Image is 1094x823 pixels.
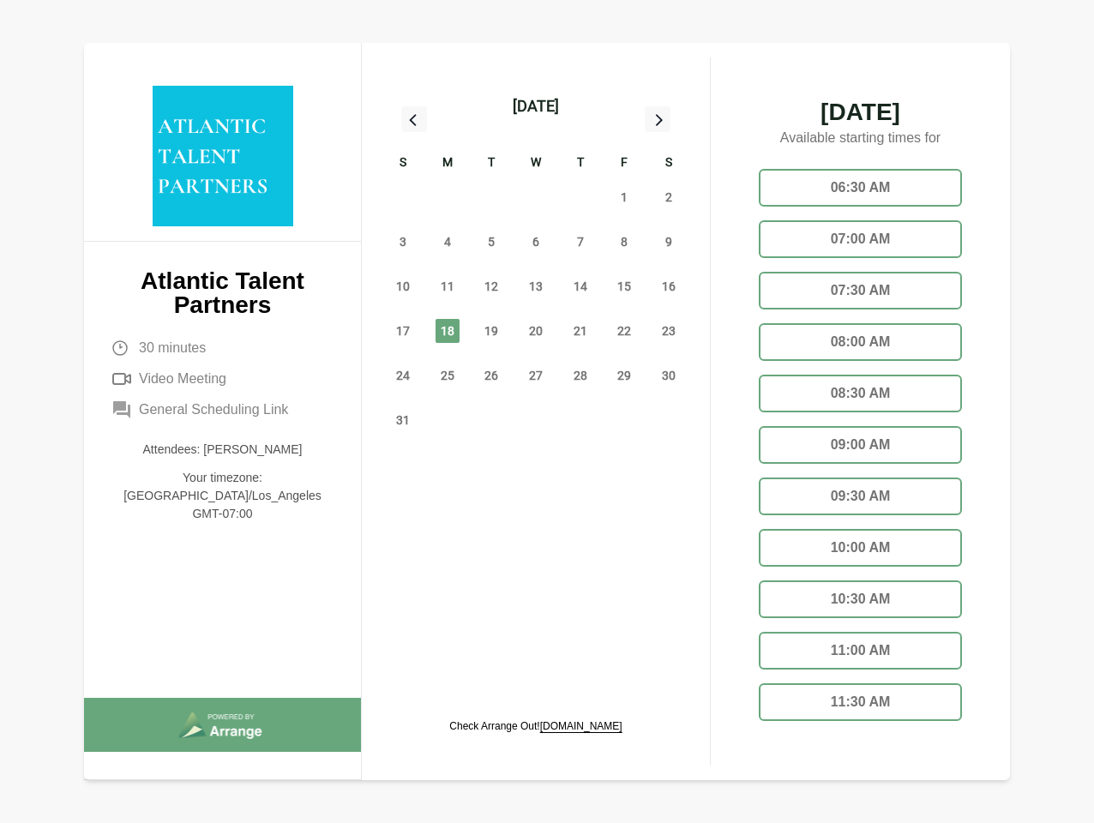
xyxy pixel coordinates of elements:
div: 07:30 AM [759,272,962,309]
span: Wednesday, August 27, 2025 [524,363,548,387]
span: Tuesday, August 5, 2025 [479,230,503,254]
span: Sunday, August 10, 2025 [391,274,415,298]
span: Monday, August 11, 2025 [436,274,460,298]
span: Monday, August 4, 2025 [436,230,460,254]
a: [DOMAIN_NAME] [540,720,622,732]
div: W [514,153,558,175]
span: Wednesday, August 20, 2025 [524,319,548,343]
p: Attendees: [PERSON_NAME] [111,441,334,459]
span: 30 minutes [139,338,206,358]
span: Thursday, August 28, 2025 [568,363,592,387]
span: Monday, August 25, 2025 [436,363,460,387]
span: Saturday, August 2, 2025 [657,185,681,209]
span: Saturday, August 9, 2025 [657,230,681,254]
div: 08:30 AM [759,375,962,412]
span: Thursday, August 7, 2025 [568,230,592,254]
span: Video Meeting [139,369,226,389]
p: Check Arrange Out! [449,719,622,733]
span: Saturday, August 30, 2025 [657,363,681,387]
span: Friday, August 8, 2025 [612,230,636,254]
span: [DATE] [745,100,976,124]
div: 09:00 AM [759,426,962,464]
span: Tuesday, August 26, 2025 [479,363,503,387]
span: Friday, August 29, 2025 [612,363,636,387]
span: Saturday, August 16, 2025 [657,274,681,298]
div: [DATE] [513,94,559,118]
span: Tuesday, August 12, 2025 [479,274,503,298]
div: 08:00 AM [759,323,962,361]
span: Friday, August 22, 2025 [612,319,636,343]
span: Friday, August 15, 2025 [612,274,636,298]
div: S [646,153,691,175]
p: Your timezone: [GEOGRAPHIC_DATA]/Los_Angeles GMT-07:00 [111,469,334,523]
div: T [558,153,603,175]
span: Thursday, August 14, 2025 [568,274,592,298]
span: Sunday, August 17, 2025 [391,319,415,343]
span: Sunday, August 31, 2025 [391,408,415,432]
div: 06:30 AM [759,169,962,207]
div: M [425,153,470,175]
div: 10:00 AM [759,529,962,567]
span: Monday, August 18, 2025 [436,319,460,343]
div: 10:30 AM [759,580,962,618]
span: General Scheduling Link [139,399,288,420]
div: S [381,153,425,175]
span: Wednesday, August 6, 2025 [524,230,548,254]
span: Thursday, August 21, 2025 [568,319,592,343]
div: T [469,153,514,175]
p: Available starting times for [745,124,976,155]
p: Atlantic Talent Partners [111,269,334,317]
span: Wednesday, August 13, 2025 [524,274,548,298]
div: F [603,153,647,175]
span: Friday, August 1, 2025 [612,185,636,209]
div: 11:00 AM [759,632,962,670]
span: Sunday, August 24, 2025 [391,363,415,387]
span: Tuesday, August 19, 2025 [479,319,503,343]
span: Sunday, August 3, 2025 [391,230,415,254]
div: 07:00 AM [759,220,962,258]
span: Saturday, August 23, 2025 [657,319,681,343]
div: 09:30 AM [759,478,962,515]
div: 11:30 AM [759,683,962,721]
